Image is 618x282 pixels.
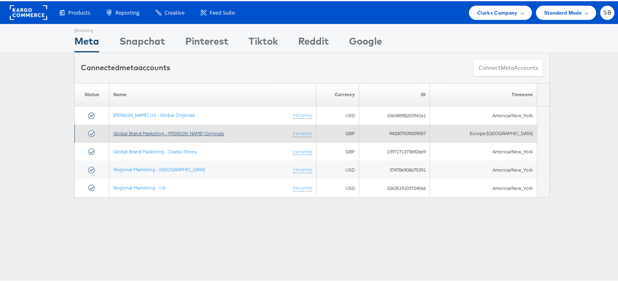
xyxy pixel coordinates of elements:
div: Google [349,33,382,51]
td: America/New_York [430,159,537,178]
a: (rename) [293,147,312,154]
th: Timezone [430,82,537,105]
span: Creative [165,8,184,15]
th: Currency [316,82,359,105]
span: Standard Mode [544,7,582,16]
td: America/New_York [430,142,537,160]
a: Global Brand Marketing - [PERSON_NAME] Originals [113,129,224,135]
td: America/New_York [430,105,537,123]
td: Europe/[GEOGRAPHIC_DATA] [430,123,537,142]
span: Products [68,8,90,15]
span: meta [119,62,138,71]
th: Status [75,82,109,105]
a: Regional Marketing - US [113,183,165,189]
span: Clarks Company [477,7,518,16]
div: Tiktok [249,33,278,51]
a: Regional Marketing - [GEOGRAPHIC_DATA] [113,165,205,171]
span: SB [603,9,611,14]
a: (rename) [293,165,312,172]
a: (rename) [293,183,312,190]
span: meta [501,63,514,71]
td: USD [316,105,359,123]
a: (rename) [293,111,312,118]
div: Showing [74,23,99,33]
div: Pinterest [185,33,228,51]
td: GBP [316,142,359,160]
th: Name [109,82,317,105]
div: Meta [74,33,99,51]
td: USD [316,178,359,196]
td: 1063489820394161 [359,105,430,123]
td: 1397171373692669 [359,142,430,160]
td: 374786908675391 [359,159,430,178]
div: Connected accounts [81,61,170,72]
td: USD [316,159,359,178]
td: 942007539209057 [359,123,430,142]
td: America/New_York [430,178,537,196]
div: Reddit [298,33,329,51]
a: Global Brand Marketing - Clarks Shoes [113,147,197,153]
div: Snapchat [119,33,165,51]
th: ID [359,82,430,105]
a: [PERSON_NAME] US - Global Originals [113,111,195,117]
td: 1063519103724566 [359,178,430,196]
button: ConnectmetaAccounts [473,58,543,76]
a: (rename) [293,129,312,136]
span: Reporting [115,8,139,15]
span: Feed Suite [210,8,235,15]
td: GBP [316,123,359,142]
